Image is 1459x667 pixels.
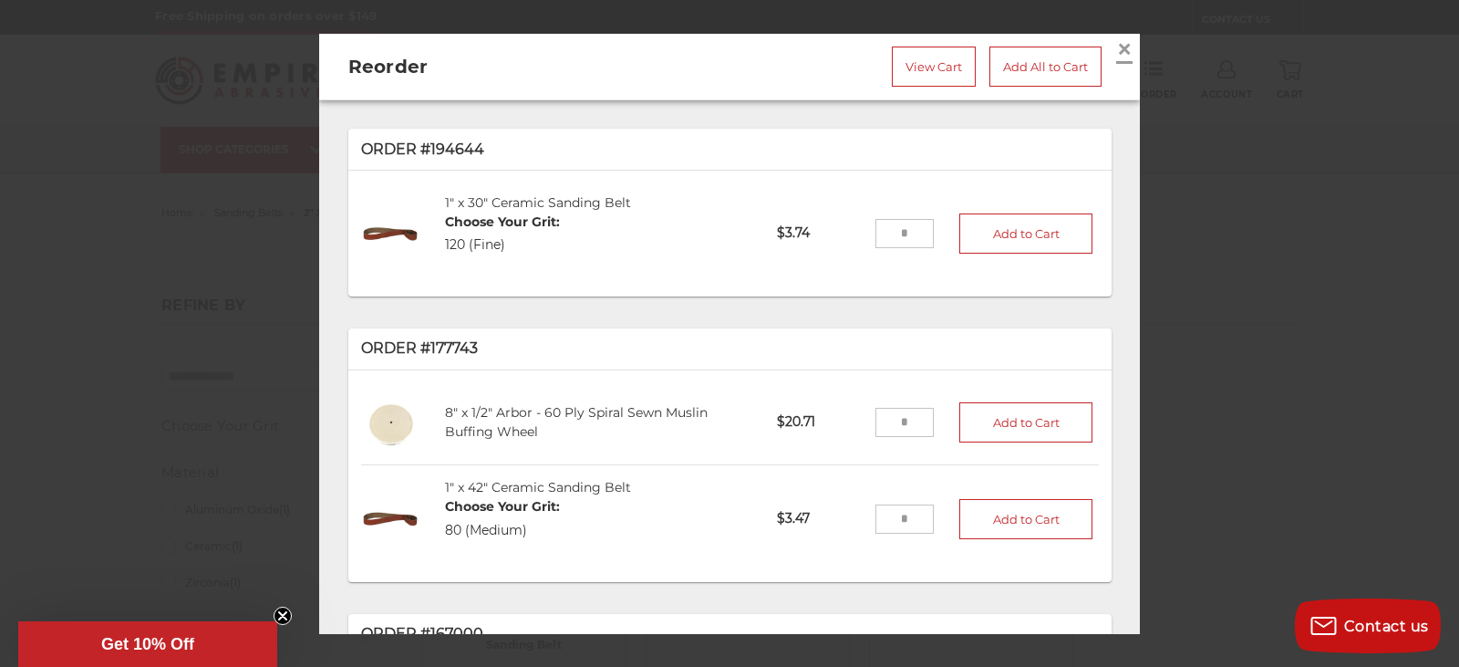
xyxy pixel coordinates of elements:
[348,53,649,80] h2: Reorder
[361,489,420,548] img: 1
[101,635,194,653] span: Get 10% Off
[274,607,292,625] button: Close teaser
[361,339,1099,360] p: Order #177743
[445,236,560,255] dd: 120 (Fine)
[445,194,631,211] a: 1" x 30" Ceramic Sanding Belt
[361,393,420,453] img: 8
[445,213,560,232] dt: Choose Your Grit:
[989,47,1102,87] a: Add All to Cart
[892,47,976,87] a: View Cart
[361,623,1099,645] p: Order #167000
[445,479,631,495] a: 1" x 42" Ceramic Sanding Belt
[959,402,1092,443] button: Add to Cart
[445,521,560,540] dd: 80 (Medium)
[959,499,1092,539] button: Add to Cart
[764,212,874,256] p: $3.74
[361,204,420,264] img: 1
[764,400,874,444] p: $20.71
[1344,618,1429,635] span: Contact us
[1110,35,1139,64] a: Close
[361,139,1099,161] p: Order #194644
[1116,31,1133,67] span: ×
[764,496,874,541] p: $3.47
[959,214,1092,254] button: Add to Cart
[18,621,277,667] div: Get 10% OffClose teaser
[445,497,560,516] dt: Choose Your Grit:
[445,404,708,440] a: 8" x 1/2" Arbor - 60 Ply Spiral Sewn Muslin Buffing Wheel
[1295,599,1441,653] button: Contact us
